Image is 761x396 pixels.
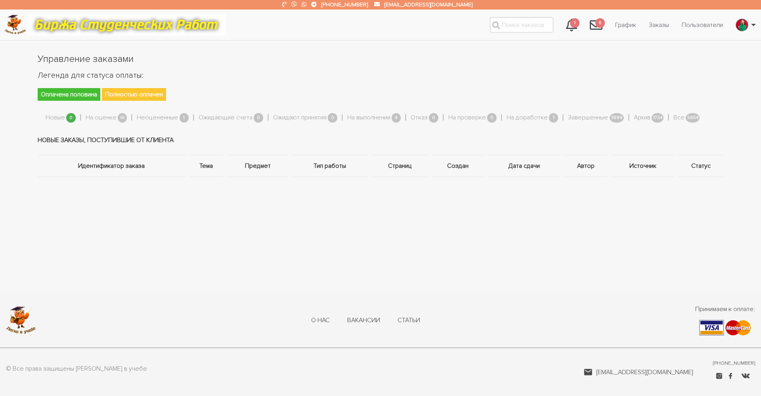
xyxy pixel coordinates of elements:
[27,14,226,36] img: motto-12e01f5a76059d5f6a28199ef077b1f78e012cfde436ab5cf1d4517935686d32.gif
[609,17,642,33] a: График
[118,113,127,123] span: 16
[180,113,189,123] span: 1
[273,113,327,123] a: Ожидают принятия
[38,88,100,101] span: Оплачена половина
[487,113,497,123] span: 0
[675,17,729,33] a: Пользователи
[595,18,605,28] span: 6
[38,52,723,66] h1: Управление заказами
[38,125,723,155] td: Новые заказы, поступившие от клиента
[713,360,755,367] a: [PHONE_NUMBER]
[38,155,187,177] th: Идентификатор заказа
[347,113,390,123] a: На выполнении
[507,113,548,123] a: На доработке
[6,364,147,374] p: © Все права защищены [PERSON_NAME] в учебе
[102,88,166,101] span: Полностью оплачен
[562,155,609,177] th: Автор
[686,113,700,123] span: 5654
[448,113,486,123] a: На проверке
[634,113,650,123] a: Архив
[254,113,263,123] span: 0
[583,14,609,36] li: 5
[596,367,693,377] span: [EMAIL_ADDRESS][DOMAIN_NAME]
[328,113,337,123] span: 0
[486,155,562,177] th: Дата сдачи
[370,155,430,177] th: Страниц
[695,304,755,314] span: Принимаем к оплате:
[610,113,624,123] span: 3899
[311,316,330,325] a: О нас
[430,155,486,177] th: Создан
[673,113,685,123] a: Все
[652,113,663,123] span: 1734
[6,306,36,334] img: logo-c4363faeb99b52c628a42810ed6dfb4293a56d4e4775eb116515dfe7f33672af.png
[699,320,751,336] img: payment-9f1e57a40afa9551f317c30803f4599b5451cfe178a159d0fc6f00a10d51d3ba.png
[583,14,609,36] a: 6
[568,113,608,123] a: Завершенные
[609,155,677,177] th: Источник
[677,155,723,177] th: Статус
[398,316,420,325] a: Статьи
[199,113,252,123] a: Ожидающие счета
[560,14,583,36] a: 1
[225,155,290,177] th: Предмет
[384,1,472,8] a: [EMAIL_ADDRESS][DOMAIN_NAME]
[46,113,65,123] a: Новые
[187,155,225,177] th: Тема
[321,1,368,8] a: [PHONE_NUMBER]
[411,113,428,123] a: Отказ
[137,113,178,123] a: Неоцененные
[290,155,370,177] th: Тип работы
[347,316,380,325] a: Вакансии
[584,367,693,377] a: [EMAIL_ADDRESS][DOMAIN_NAME]
[429,113,438,123] span: 0
[38,69,723,82] p: Легенда для статуса оплаты:
[86,113,117,123] a: На оценке
[490,17,553,33] input: Поиск заказов
[642,17,675,33] a: Заказы
[549,113,558,123] span: 1
[4,15,26,35] img: logo-c4363faeb99b52c628a42810ed6dfb4293a56d4e4775eb116515dfe7f33672af.png
[570,18,579,28] span: 1
[736,19,748,31] img: excited_171337-2006.jpg
[392,113,401,123] span: 4
[66,113,76,123] span: 0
